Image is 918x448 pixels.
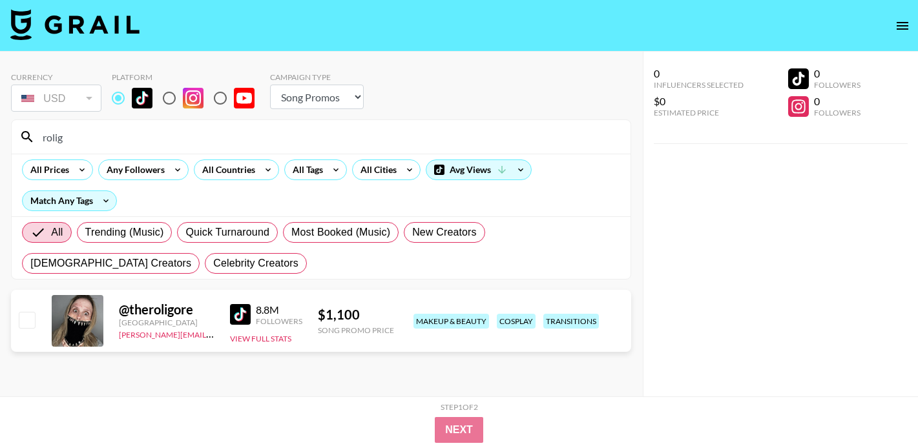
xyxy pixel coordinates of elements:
div: Influencers Selected [654,80,744,90]
img: YouTube [234,88,255,108]
div: Followers [256,316,302,326]
img: Instagram [183,88,203,108]
div: Followers [814,80,861,90]
div: makeup & beauty [413,314,489,329]
div: All Cities [353,160,399,179]
div: [GEOGRAPHIC_DATA] [119,318,214,327]
div: transitions [543,314,599,329]
div: Estimated Price [654,108,744,117]
div: Campaign Type [270,72,364,82]
img: TikTok [230,304,251,325]
img: TikTok [132,88,152,108]
button: View Full Stats [230,334,291,343]
div: All Prices [23,160,72,179]
div: 0 [814,67,861,80]
span: Most Booked (Music) [291,225,390,240]
div: $ 1,100 [318,307,394,323]
div: 0 [654,67,744,80]
div: Avg Views [426,160,531,179]
div: 8.8M [256,303,302,316]
span: [DEMOGRAPHIC_DATA] Creators [30,256,191,271]
div: Currency is locked to USD [11,82,101,114]
div: All Countries [194,160,258,179]
span: Celebrity Creators [213,256,298,271]
button: Next [435,417,483,443]
div: Song Promo Price [318,325,394,335]
div: Currency [11,72,101,82]
div: cosplay [497,314,536,329]
div: Match Any Tags [23,191,116,210]
div: 0 [814,95,861,108]
input: Search by User Name [35,127,623,147]
span: New Creators [412,225,477,240]
img: Grail Talent [10,9,140,40]
div: Followers [814,108,861,117]
button: open drawer [890,13,915,39]
div: USD [14,87,99,110]
div: @ theroligore [119,301,214,318]
span: All [51,225,63,240]
div: Any Followers [99,160,167,179]
span: Quick Turnaround [185,225,269,240]
div: Platform [112,72,265,82]
div: Step 1 of 2 [441,402,478,412]
div: All Tags [285,160,326,179]
a: [PERSON_NAME][EMAIL_ADDRESS][DOMAIN_NAME] [119,327,310,340]
div: $0 [654,95,744,108]
span: Trending (Music) [85,225,164,240]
